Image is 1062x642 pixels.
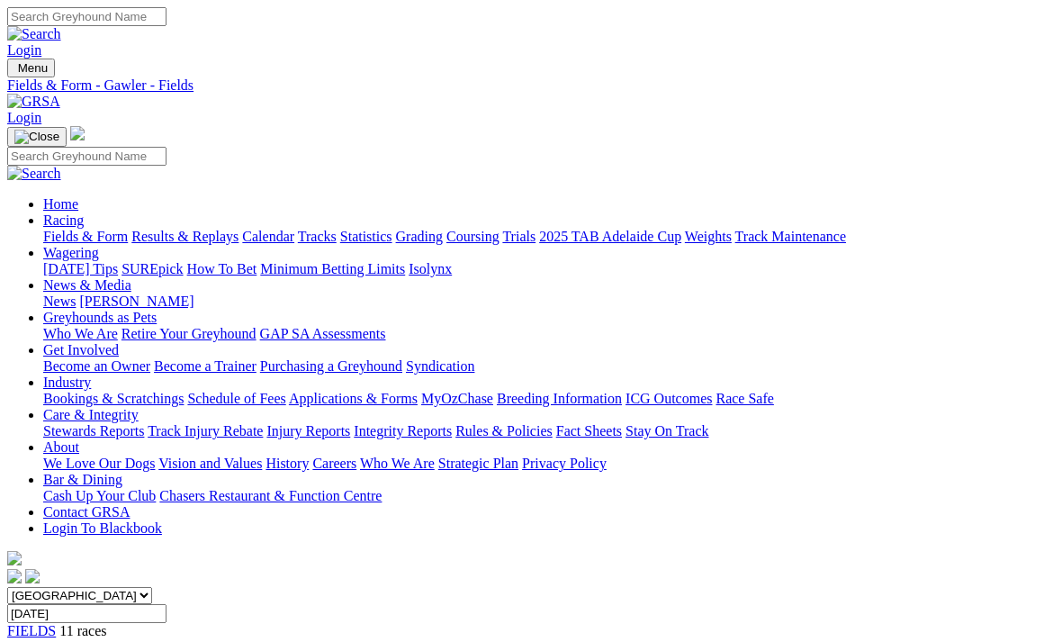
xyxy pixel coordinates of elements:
a: About [43,439,79,455]
a: 2025 TAB Adelaide Cup [539,229,681,244]
a: Who We Are [43,326,118,341]
span: 11 races [59,623,106,638]
a: Bookings & Scratchings [43,391,184,406]
a: Stewards Reports [43,423,144,439]
a: Login [7,110,41,125]
a: Racing [43,212,84,228]
img: facebook.svg [7,569,22,583]
a: News [43,294,76,309]
a: Isolynx [409,261,452,276]
div: Bar & Dining [43,488,1055,504]
a: Weights [685,229,732,244]
div: Wagering [43,261,1055,277]
button: Toggle navigation [7,127,67,147]
div: About [43,456,1055,472]
a: Become a Trainer [154,358,256,374]
a: ICG Outcomes [625,391,712,406]
a: Chasers Restaurant & Function Centre [159,488,382,503]
a: Careers [312,456,356,471]
a: Strategic Plan [438,456,518,471]
a: Tracks [298,229,337,244]
a: Stay On Track [625,423,708,439]
a: Care & Integrity [43,407,139,422]
a: Login To Blackbook [43,520,162,536]
a: Applications & Forms [289,391,418,406]
img: Search [7,166,61,182]
a: Injury Reports [266,423,350,439]
a: Calendar [242,229,294,244]
a: Purchasing a Greyhound [260,358,402,374]
a: Get Involved [43,342,119,357]
a: Home [43,196,78,212]
a: Contact GRSA [43,504,130,520]
a: Breeding Information [497,391,622,406]
a: Track Maintenance [735,229,846,244]
a: Cash Up Your Club [43,488,156,503]
a: Bar & Dining [43,472,122,487]
a: We Love Our Dogs [43,456,155,471]
div: Greyhounds as Pets [43,326,1055,342]
a: [PERSON_NAME] [79,294,193,309]
button: Toggle navigation [7,59,55,77]
a: History [265,456,309,471]
a: Schedule of Fees [187,391,285,406]
a: MyOzChase [421,391,493,406]
a: Statistics [340,229,392,244]
div: Care & Integrity [43,423,1055,439]
span: Menu [18,61,48,75]
img: logo-grsa-white.png [7,551,22,565]
img: logo-grsa-white.png [70,126,85,140]
a: Fact Sheets [556,423,622,439]
a: Wagering [43,245,99,260]
a: Privacy Policy [522,456,607,471]
div: Racing [43,229,1055,245]
a: Trials [502,229,535,244]
a: Track Injury Rebate [148,423,263,439]
a: Race Safe [715,391,773,406]
input: Search [7,7,166,26]
a: Become an Owner [43,358,150,374]
a: How To Bet [187,261,257,276]
input: Search [7,147,166,166]
a: Minimum Betting Limits [260,261,405,276]
a: Retire Your Greyhound [121,326,256,341]
a: Rules & Policies [455,423,553,439]
a: Industry [43,375,91,390]
div: News & Media [43,294,1055,310]
div: Industry [43,391,1055,407]
a: Integrity Reports [354,423,452,439]
img: Close [14,130,59,144]
input: Select date [7,604,166,623]
a: Fields & Form - Gawler - Fields [7,77,1055,94]
img: Search [7,26,61,42]
a: Fields & Form [43,229,128,244]
a: Greyhounds as Pets [43,310,157,325]
a: Coursing [446,229,499,244]
a: Syndication [406,358,474,374]
a: Vision and Values [158,456,262,471]
img: GRSA [7,94,60,110]
a: News & Media [43,277,131,293]
img: twitter.svg [25,569,40,583]
div: Get Involved [43,358,1055,375]
a: Grading [396,229,443,244]
a: Login [7,42,41,58]
a: FIELDS [7,623,56,638]
a: Results & Replays [131,229,238,244]
a: [DATE] Tips [43,261,118,276]
a: Who We Are [360,456,435,471]
a: GAP SA Assessments [260,326,386,341]
a: SUREpick [121,261,183,276]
